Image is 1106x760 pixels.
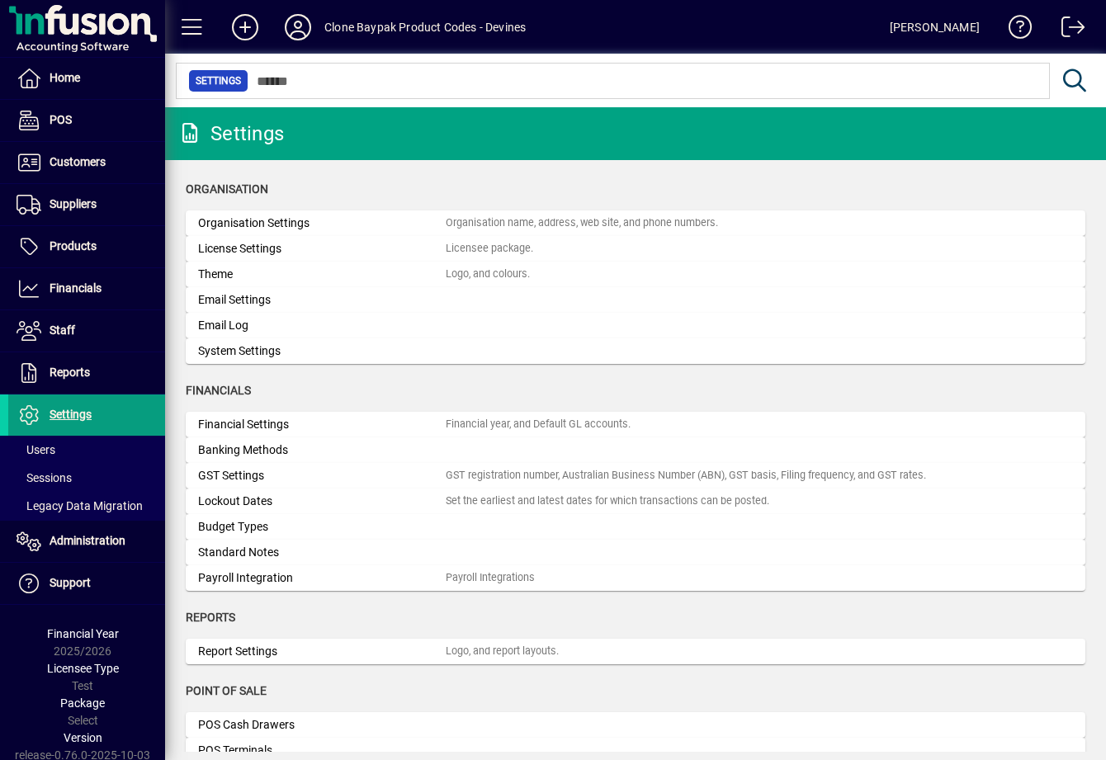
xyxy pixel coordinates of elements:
div: Settings [177,120,284,147]
span: Package [60,696,105,710]
div: Report Settings [198,643,446,660]
div: Payroll Integrations [446,570,535,586]
div: Payroll Integration [198,569,446,587]
span: Financials [50,281,102,295]
a: Knowledge Base [996,3,1033,57]
span: POS [50,113,72,126]
span: Customers [50,155,106,168]
a: POS Cash Drawers [186,712,1085,738]
a: Payroll IntegrationPayroll Integrations [186,565,1085,591]
div: Organisation Settings [198,215,446,232]
a: Support [8,563,165,604]
button: Add [219,12,272,42]
span: Staff [50,323,75,337]
span: Licensee Type [47,662,119,675]
div: Budget Types [198,518,446,536]
div: System Settings [198,342,446,360]
a: Report SettingsLogo, and report layouts. [186,639,1085,664]
span: Administration [50,534,125,547]
div: Theme [198,266,446,283]
div: Email Settings [198,291,446,309]
div: GST registration number, Australian Business Number (ABN), GST basis, Filing frequency, and GST r... [446,468,926,484]
div: Logo, and report layouts. [446,644,559,659]
a: Standard Notes [186,540,1085,565]
div: Email Log [198,317,446,334]
span: Version [64,731,102,744]
div: GST Settings [198,467,446,484]
a: Email Settings [186,287,1085,313]
div: Organisation name, address, web site, and phone numbers. [446,215,718,231]
a: Lockout DatesSet the earliest and latest dates for which transactions can be posted. [186,489,1085,514]
a: Staff [8,310,165,352]
button: Profile [272,12,324,42]
a: ThemeLogo, and colours. [186,262,1085,287]
span: Sessions [17,471,72,484]
div: Clone Baypak Product Codes - Devines [324,14,526,40]
div: Standard Notes [198,544,446,561]
div: Logo, and colours. [446,267,530,282]
div: Set the earliest and latest dates for which transactions can be posted. [446,493,769,509]
div: Banking Methods [198,441,446,459]
a: Financials [8,268,165,309]
span: Settings [50,408,92,421]
a: Users [8,436,165,464]
a: Sessions [8,464,165,492]
span: Home [50,71,80,84]
span: Legacy Data Migration [17,499,143,512]
span: Suppliers [50,197,97,210]
a: Suppliers [8,184,165,225]
span: Support [50,576,91,589]
a: Customers [8,142,165,183]
a: Reports [8,352,165,394]
a: Home [8,58,165,99]
a: Legacy Data Migration [8,492,165,520]
span: Users [17,443,55,456]
span: Products [50,239,97,253]
div: POS Terminals [198,742,446,759]
div: Licensee package. [446,241,533,257]
span: Settings [196,73,241,89]
a: Products [8,226,165,267]
span: Reports [50,366,90,379]
div: Financial year, and Default GL accounts. [446,417,631,432]
span: Organisation [186,182,268,196]
a: Administration [8,521,165,562]
a: Email Log [186,313,1085,338]
div: Lockout Dates [198,493,446,510]
a: Banking Methods [186,437,1085,463]
span: Point of Sale [186,684,267,697]
a: POS [8,100,165,141]
a: GST SettingsGST registration number, Australian Business Number (ABN), GST basis, Filing frequenc... [186,463,1085,489]
a: Logout [1049,3,1085,57]
a: Budget Types [186,514,1085,540]
div: [PERSON_NAME] [890,14,980,40]
span: Financials [186,384,251,397]
span: Financial Year [47,627,119,640]
div: POS Cash Drawers [198,716,446,734]
div: Financial Settings [198,416,446,433]
a: System Settings [186,338,1085,364]
a: License SettingsLicensee package. [186,236,1085,262]
span: Reports [186,611,235,624]
a: Financial SettingsFinancial year, and Default GL accounts. [186,412,1085,437]
a: Organisation SettingsOrganisation name, address, web site, and phone numbers. [186,210,1085,236]
div: License Settings [198,240,446,257]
